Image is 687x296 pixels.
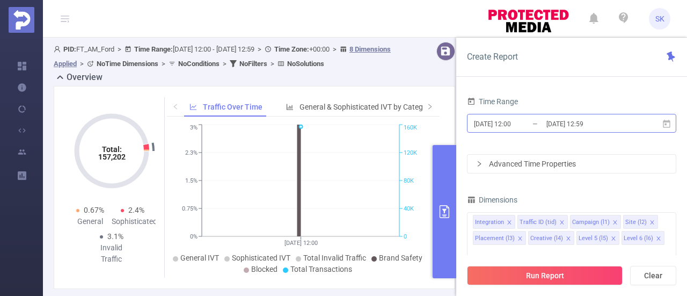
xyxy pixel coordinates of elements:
[185,177,198,184] tspan: 1.5%
[299,103,434,111] span: General & Sophisticated IVT by Category
[612,220,618,226] i: icon: close
[232,254,290,262] span: Sophisticated IVT
[427,103,433,110] i: icon: right
[473,231,526,245] li: Placement (l3)
[284,240,317,247] tspan: [DATE] 12:00
[254,45,265,53] span: >
[623,215,658,229] li: Site (l2)
[101,145,121,154] tspan: Total:
[611,236,616,242] i: icon: close
[467,155,676,173] div: icon: rightAdvanced Time Properties
[576,231,619,245] li: Level 5 (l5)
[303,254,366,262] span: Total Invalid Traffic
[467,52,518,62] span: Create Report
[473,117,560,131] input: Start date
[267,60,277,68] span: >
[185,149,198,156] tspan: 2.3%
[467,97,518,106] span: Time Range
[473,215,515,229] li: Integration
[190,125,198,132] tspan: 3%
[251,265,277,273] span: Blocked
[404,177,414,184] tspan: 80K
[379,254,422,262] span: Brand Safety
[54,46,63,53] i: icon: user
[517,215,568,229] li: Traffic ID (tid)
[467,196,517,204] span: Dimensions
[54,45,391,68] span: FT_AM_Ford [DATE] 12:00 - [DATE] 12:59 +00:00
[274,45,309,53] b: Time Zone:
[77,60,87,68] span: >
[649,220,655,226] i: icon: close
[559,220,565,226] i: icon: close
[172,103,179,110] i: icon: left
[467,266,623,285] button: Run Report
[128,206,144,214] span: 2.4%
[520,215,557,229] div: Traffic ID (tid)
[404,233,407,240] tspan: 0
[625,215,647,229] div: Site (l2)
[566,236,571,242] i: icon: close
[182,205,198,212] tspan: 0.75%
[9,7,34,33] img: Protected Media
[158,60,169,68] span: >
[239,60,267,68] b: No Filters
[570,215,621,229] li: Campaign (l1)
[178,60,220,68] b: No Conditions
[98,153,125,161] tspan: 157,202
[622,231,664,245] li: Level 6 (l6)
[656,236,661,242] i: icon: close
[180,254,219,262] span: General IVT
[528,231,574,245] li: Creative (l4)
[220,60,230,68] span: >
[476,161,483,167] i: icon: right
[630,266,676,285] button: Clear
[67,71,103,84] h2: Overview
[572,215,610,229] div: Campaign (l1)
[134,45,173,53] b: Time Range:
[579,232,608,246] div: Level 5 (l5)
[404,205,414,212] tspan: 40K
[203,103,262,111] span: Traffic Over Time
[404,125,417,132] tspan: 160K
[84,206,104,214] span: 0.67%
[189,103,197,111] i: icon: line-chart
[290,265,352,273] span: Total Transactions
[69,216,112,227] div: General
[330,45,340,53] span: >
[286,103,294,111] i: icon: bar-chart
[190,233,198,240] tspan: 0%
[517,236,523,242] i: icon: close
[287,60,324,68] b: No Solutions
[530,232,563,246] div: Creative (l4)
[114,45,125,53] span: >
[112,216,154,227] div: Sophisticated
[404,149,417,156] tspan: 120K
[655,8,664,30] span: SK
[475,232,515,246] div: Placement (l3)
[624,232,653,246] div: Level 6 (l6)
[90,242,133,265] div: Invalid Traffic
[475,215,504,229] div: Integration
[63,45,76,53] b: PID:
[107,232,123,241] span: 3.1%
[97,60,158,68] b: No Time Dimensions
[545,117,632,131] input: End date
[507,220,512,226] i: icon: close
